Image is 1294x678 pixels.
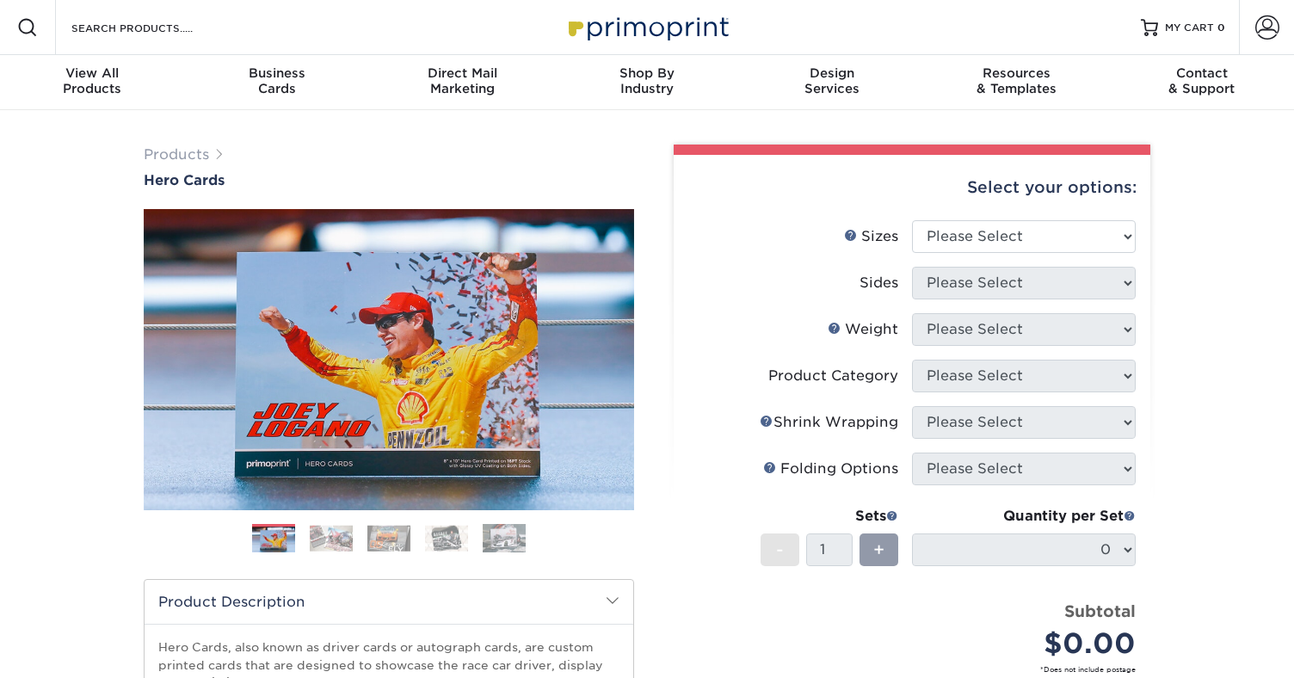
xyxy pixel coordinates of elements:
[555,55,740,110] a: Shop ByIndustry
[739,65,924,81] span: Design
[370,65,555,81] span: Direct Mail
[1165,21,1214,35] span: MY CART
[252,526,295,553] img: Hero Cards 01
[924,65,1109,96] div: & Templates
[367,525,410,552] img: Hero Cards 03
[687,155,1137,220] div: Select your options:
[912,506,1136,527] div: Quantity per Set
[1217,22,1225,34] span: 0
[1109,65,1294,96] div: & Support
[739,65,924,96] div: Services
[924,55,1109,110] a: Resources& Templates
[555,65,740,96] div: Industry
[310,525,353,552] img: Hero Cards 02
[776,537,784,563] span: -
[185,55,370,110] a: BusinessCards
[144,172,634,188] a: Hero Cards
[185,65,370,96] div: Cards
[924,65,1109,81] span: Resources
[144,206,634,514] img: Hero Cards 01
[873,537,884,563] span: +
[70,17,237,38] input: SEARCH PRODUCTS.....
[370,65,555,96] div: Marketing
[425,525,468,552] img: Hero Cards 04
[768,366,898,386] div: Product Category
[739,55,924,110] a: DesignServices
[763,459,898,479] div: Folding Options
[1109,65,1294,81] span: Contact
[185,65,370,81] span: Business
[144,146,209,163] a: Products
[828,319,898,340] div: Weight
[701,664,1136,675] small: *Does not include postage
[860,273,898,293] div: Sides
[1064,601,1136,620] strong: Subtotal
[761,506,898,527] div: Sets
[1109,55,1294,110] a: Contact& Support
[483,523,526,553] img: Hero Cards 05
[555,65,740,81] span: Shop By
[760,412,898,433] div: Shrink Wrapping
[925,623,1136,664] div: $0.00
[145,580,633,624] h2: Product Description
[561,9,733,46] img: Primoprint
[844,226,898,247] div: Sizes
[370,55,555,110] a: Direct MailMarketing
